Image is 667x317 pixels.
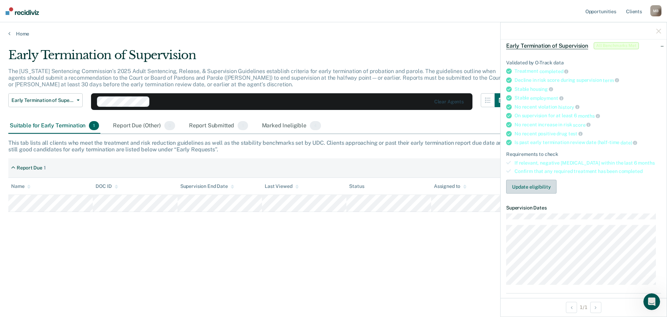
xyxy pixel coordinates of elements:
div: If relevant, negative [MEDICAL_DATA] within the last 6 [514,160,661,166]
div: Confirm that any required treatment has been [514,168,661,174]
span: 4 [310,121,321,130]
div: Clear agents [434,99,464,105]
span: Early Termination of Supervision [11,97,74,103]
div: This tab lists all clients who meet the treatment and risk reduction guidelines as well as the st... [8,140,659,153]
div: Stable [514,95,661,101]
div: Supervision End Date [180,183,234,189]
div: Requirements to check [506,151,661,157]
span: term [603,77,619,83]
div: Name [11,183,31,189]
div: Last Viewed [265,183,298,189]
div: Treatment [514,68,661,74]
span: housing [530,86,553,92]
button: Next Opportunity [590,302,601,313]
span: score [573,122,591,127]
span: completed [619,168,643,174]
div: Decline in risk score during supervision [514,77,661,83]
span: 0 [164,121,175,130]
div: Validated by O-Track data [506,60,661,65]
a: Home [8,31,659,37]
dt: Supervision Dates [506,205,661,211]
span: test [568,131,583,136]
div: No recent violation [514,104,661,110]
div: 1 [44,165,46,171]
span: 1 [238,121,248,130]
span: employment [530,95,563,101]
div: On supervision for at least 6 [514,113,661,119]
div: Report Due [17,165,42,171]
div: Report Submitted [188,118,249,134]
span: completed [540,69,569,74]
div: Suitable for Early Termination [8,118,100,134]
div: No recent positive drug [514,130,661,137]
div: Early Termination of SupervisionAll Benchmarks Met [501,34,667,57]
img: Recidiviz [6,7,39,15]
button: Previous Opportunity [566,302,577,313]
span: date) [620,140,637,145]
button: Update eligibility [506,180,557,194]
div: Stable [514,86,661,92]
div: M B [650,5,661,16]
span: 1 [89,121,99,130]
div: Report Due (Other) [112,118,176,134]
span: history [558,104,579,110]
span: months [578,113,600,119]
div: Marked Ineligible [261,118,323,134]
span: All Benchmarks Met [594,42,639,49]
div: DOC ID [96,183,118,189]
iframe: Intercom live chat [643,293,660,310]
div: Assigned to [434,183,467,189]
span: Early Termination of Supervision [506,42,588,49]
p: The [US_STATE] Sentencing Commission’s 2025 Adult Sentencing, Release, & Supervision Guidelines e... [8,68,503,88]
span: months [638,160,654,165]
div: Early Termination of Supervision [8,48,509,68]
div: Status [349,183,364,189]
div: Is past early termination review date (half-time [514,140,661,146]
div: No recent increase in risk [514,121,661,128]
div: 1 / 1 [501,298,667,316]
